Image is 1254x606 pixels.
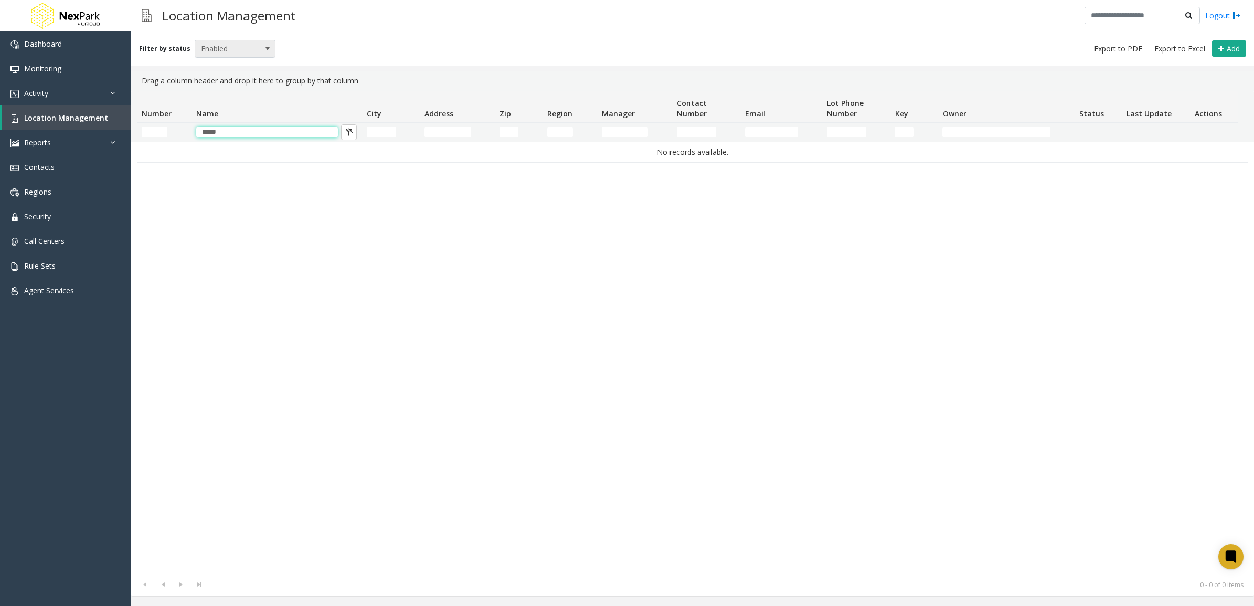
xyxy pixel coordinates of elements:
a: Location Management [2,105,131,130]
input: Lot Phone Number Filter [827,127,866,137]
span: Export to Excel [1154,44,1205,54]
input: Key Filter [895,127,913,137]
span: Owner [943,109,966,119]
td: Region Filter [543,123,598,142]
input: Zip Filter [500,127,518,137]
button: Clear [341,124,357,140]
span: Enabled [195,40,259,57]
span: Lot Phone Number [827,98,864,119]
button: Add [1212,40,1246,57]
span: Contact Number [677,98,707,119]
span: Reports [24,137,51,147]
td: Contact Number Filter [673,123,741,142]
span: Zip [500,109,511,119]
img: 'icon' [10,164,19,172]
span: Export to PDF [1094,44,1142,54]
a: Logout [1205,10,1241,21]
span: Dashboard [24,39,62,49]
td: No records available. [137,142,1248,162]
span: Name [196,109,218,119]
button: Export to Excel [1150,41,1209,56]
img: 'icon' [10,188,19,197]
td: Manager Filter [598,123,673,142]
input: Number Filter [142,127,167,137]
img: 'icon' [10,114,19,123]
span: Number [142,109,172,119]
input: Region Filter [547,127,573,137]
span: Activity [24,88,48,98]
input: City Filter [367,127,396,137]
span: Last Update [1127,109,1172,119]
td: Actions Filter [1191,123,1238,142]
input: Address Filter [424,127,471,137]
img: 'icon' [10,90,19,98]
td: Last Update Filter [1122,123,1191,142]
td: Key Filter [890,123,938,142]
span: Security [24,211,51,221]
td: Status Filter [1075,123,1122,142]
td: City Filter [363,123,420,142]
img: 'icon' [10,262,19,271]
img: pageIcon [142,3,152,28]
div: Drag a column header and drop it here to group by that column [137,71,1248,91]
span: Key [895,109,908,119]
th: Status [1075,91,1122,123]
input: Name Filter [196,127,338,137]
label: Filter by status [139,44,190,54]
div: Data table [131,91,1254,573]
img: 'icon' [10,139,19,147]
span: Regions [24,187,51,197]
kendo-pager-info: 0 - 0 of 0 items [215,580,1244,589]
td: Lot Phone Number Filter [823,123,891,142]
span: Region [547,109,572,119]
td: Number Filter [137,123,192,142]
span: Manager [602,109,635,119]
span: Monitoring [24,63,61,73]
button: Export to PDF [1090,41,1146,56]
td: Email Filter [741,123,823,142]
input: Owner Filter [942,127,1050,137]
img: 'icon' [10,65,19,73]
span: City [367,109,381,119]
span: Email [745,109,766,119]
img: 'icon' [10,287,19,295]
span: Add [1227,44,1240,54]
span: Rule Sets [24,261,56,271]
img: 'icon' [10,213,19,221]
th: Actions [1191,91,1238,123]
input: Contact Number Filter [677,127,716,137]
td: Owner Filter [938,123,1075,142]
img: 'icon' [10,238,19,246]
img: 'icon' [10,40,19,49]
span: Agent Services [24,285,74,295]
span: Address [424,109,453,119]
h3: Location Management [157,3,301,28]
td: Zip Filter [495,123,543,142]
span: Contacts [24,162,55,172]
input: Email Filter [745,127,798,137]
img: logout [1232,10,1241,21]
span: Location Management [24,113,108,123]
input: Manager Filter [602,127,648,137]
td: Address Filter [420,123,495,142]
span: Call Centers [24,236,65,246]
td: Name Filter [192,123,363,142]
